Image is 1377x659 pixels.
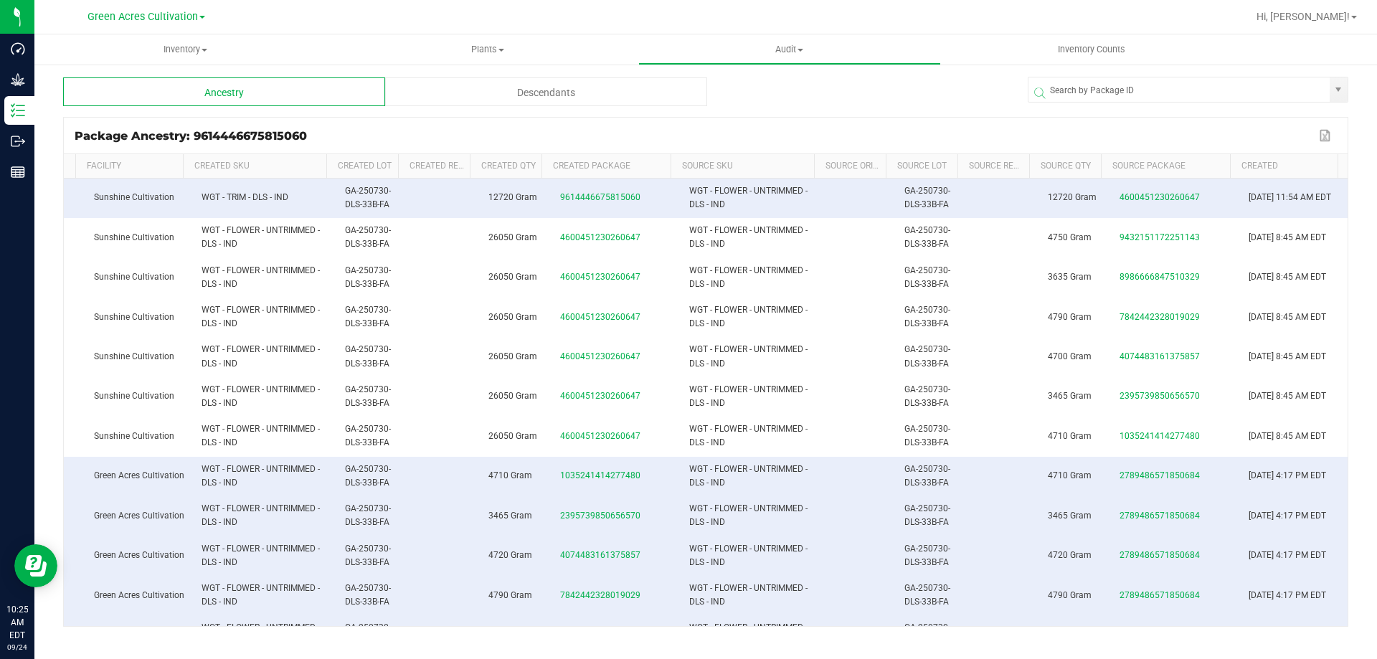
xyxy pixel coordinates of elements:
span: GA-250730-DLS-33B-FA [345,384,391,408]
div: Ancestry [63,77,385,106]
span: [DATE] 4:17 PM EDT [1249,470,1326,480]
span: 12720 Gram [488,192,537,202]
button: Export to Excel [1315,126,1337,145]
span: Audit [639,43,940,56]
span: GA-250730-DLS-33B-FA [345,186,391,209]
span: Green Acres Cultivation [94,511,184,521]
span: Sunshine Cultivation [94,192,174,202]
span: [DATE] 8:45 AM EDT [1249,391,1326,401]
span: 7842442328019029 [560,590,640,600]
p: 10:25 AM EDT [6,603,28,642]
p: 09/24 [6,642,28,653]
span: WGT - FLOWER - UNTRIMMED - DLS - IND [202,305,320,328]
span: 2789486571850684 [1120,590,1200,600]
span: Sunshine Cultivation [94,351,174,361]
span: 1035241414277480 [560,470,640,480]
span: 4790 Gram [488,590,532,600]
span: WGT - FLOWER - UNTRIMMED - DLS - IND [689,344,808,368]
span: Green Acres Cultivation [94,550,184,560]
span: 7842442328019029 [1120,312,1200,322]
span: [DATE] 8:45 AM EDT [1249,351,1326,361]
span: GA-250730-DLS-33B-FA [904,186,950,209]
th: Source Package [1101,154,1230,179]
th: Created Lot [326,154,398,179]
span: GA-250730-DLS-33B-FA [345,583,391,607]
span: Sunshine Cultivation [94,391,174,401]
inline-svg: Grow [11,72,25,87]
span: [DATE] 8:45 AM EDT [1249,431,1326,441]
span: GA-250730-DLS-33B-FA [904,265,950,289]
span: 2789486571850684 [1120,550,1200,560]
span: 2789486571850684 [1120,470,1200,480]
span: GA-250730-DLS-33B-FA [904,503,950,527]
span: WGT - FLOWER - UNTRIMMED - DLS - IND [202,225,320,249]
span: 4600451230260647 [560,351,640,361]
span: 4720 Gram [488,550,532,560]
span: WGT - FLOWER - UNTRIMMED - DLS - IND [202,464,320,488]
span: [DATE] 4:17 PM EDT [1249,590,1326,600]
span: GA-250730-DLS-33B-FA [345,344,391,368]
span: 4600451230260647 [560,232,640,242]
span: Sunshine Cultivation [94,232,174,242]
span: WGT - FLOWER - UNTRIMMED - DLS - IND [689,305,808,328]
inline-svg: Outbound [11,134,25,148]
span: GA-250730-DLS-33B-FA [904,384,950,408]
span: GA-250730-DLS-33B-FA [904,305,950,328]
span: 26050 Gram [488,391,537,401]
span: GA-250730-DLS-33B-FA [345,503,391,527]
span: Sunshine Cultivation [94,272,174,282]
span: [DATE] 4:17 PM EDT [1249,511,1326,521]
a: Inventory Counts [941,34,1243,65]
span: 8986666847510329 [1120,272,1200,282]
span: 4700 Gram [1048,351,1092,361]
span: 1035241414277480 [1120,431,1200,441]
th: Created Qty [470,154,541,179]
span: WGT - FLOWER - UNTRIMMED - DLS - IND [689,384,808,408]
span: [DATE] 4:17 PM EDT [1249,550,1326,560]
th: Created [1230,154,1338,179]
span: GA-250730-DLS-33B-FA [345,225,391,249]
span: 4600451230260647 [560,272,640,282]
span: 3635 Gram [1048,272,1092,282]
a: Inventory [34,34,336,65]
span: WGT - FLOWER - UNTRIMMED - DLS - IND [689,186,808,209]
inline-svg: Reports [11,165,25,179]
span: GA-250730-DLS-33B-FA [904,464,950,488]
span: Green Acres Cultivation [94,590,184,600]
span: GA-250730-DLS-33B-FA [345,265,391,289]
span: WGT - FLOWER - UNTRIMMED - DLS - IND [689,583,808,607]
span: WGT - FLOWER - UNTRIMMED - DLS - IND [689,464,808,488]
span: 4074483161375857 [560,550,640,560]
span: WGT - FLOWER - UNTRIMMED - DLS - IND [202,622,320,646]
inline-svg: Inventory [11,103,25,118]
span: 26050 Gram [488,351,537,361]
span: 4600451230260647 [560,312,640,322]
iframe: Resource center [14,544,57,587]
span: Sunshine Cultivation [94,431,174,441]
span: 3465 Gram [1048,391,1092,401]
span: GA-250730-DLS-33B-FA [904,424,950,447]
span: GA-250730-DLS-33B-FA [904,344,950,368]
span: WGT - FLOWER - UNTRIMMED - DLS - IND [202,344,320,368]
input: Search by Package ID [1028,77,1330,103]
span: WGT - FLOWER - UNTRIMMED - DLS - IND [202,424,320,447]
span: 4074483161375857 [1120,351,1200,361]
span: WGT - FLOWER - UNTRIMMED - DLS - IND [202,503,320,527]
span: WGT - FLOWER - UNTRIMMED - DLS - IND [689,225,808,249]
div: Package Ancestry: 9614446675815060 [75,129,1315,143]
span: WGT - FLOWER - UNTRIMMED - DLS - IND [689,424,808,447]
span: 26050 Gram [488,312,537,322]
span: WGT - FLOWER - UNTRIMMED - DLS - IND [202,265,320,289]
span: GA-250730-DLS-33B-FA [904,225,950,249]
span: WGT - FLOWER - UNTRIMMED - DLS - IND [689,265,808,289]
span: Green Acres Cultivation [94,470,184,480]
span: 4790 Gram [1048,590,1092,600]
th: Source Lot [886,154,957,179]
th: Created SKU [183,154,326,179]
span: 2395739850656570 [1120,391,1200,401]
th: Created Ref Field [398,154,470,179]
span: [DATE] 8:45 AM EDT [1249,312,1326,322]
span: 26050 Gram [488,431,537,441]
span: 9432151172251143 [1120,232,1200,242]
span: 4750 Gram [1048,232,1092,242]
